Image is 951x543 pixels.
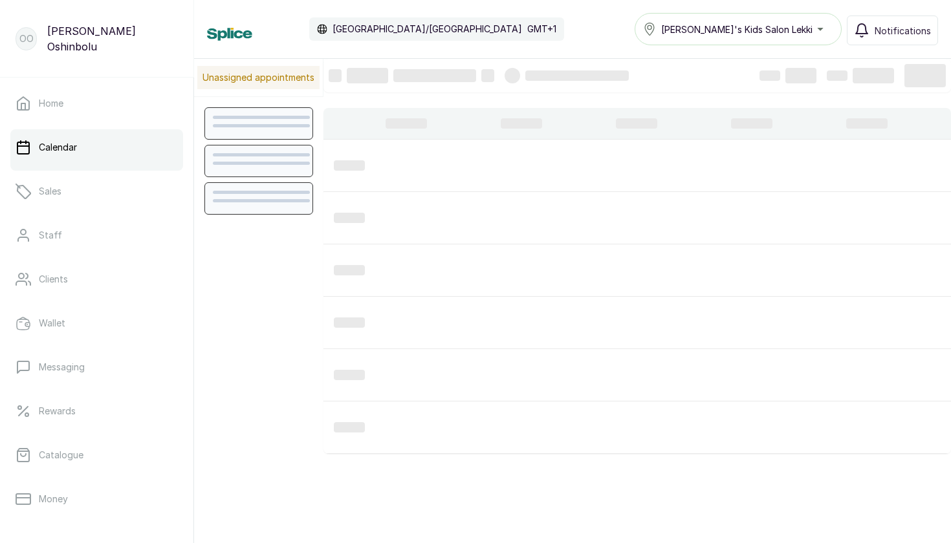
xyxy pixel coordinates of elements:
a: Clients [10,261,183,297]
p: Clients [39,273,68,286]
a: Home [10,85,183,122]
span: [PERSON_NAME]'s Kids Salon Lekki [661,23,813,36]
p: Staff [39,229,62,242]
a: Messaging [10,349,183,385]
a: Wallet [10,305,183,341]
a: Calendar [10,129,183,165]
p: Unassigned appointments [197,66,320,89]
a: Staff [10,217,183,253]
p: Sales [39,185,61,198]
p: Rewards [39,405,76,418]
button: [PERSON_NAME]'s Kids Salon Lekki [635,13,842,45]
p: Money [39,493,68,506]
p: Catalogue [39,449,83,462]
a: Catalogue [10,437,183,473]
p: OO [19,32,34,45]
p: GMT+1 [527,23,556,36]
p: [PERSON_NAME] Oshinbolu [47,23,178,54]
p: Wallet [39,317,65,330]
p: Calendar [39,141,77,154]
a: Rewards [10,393,183,429]
button: Notifications [847,16,938,45]
p: [GEOGRAPHIC_DATA]/[GEOGRAPHIC_DATA] [333,23,522,36]
p: Home [39,97,63,110]
a: Sales [10,173,183,209]
p: Messaging [39,361,85,374]
a: Money [10,481,183,517]
span: Notifications [875,24,931,37]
